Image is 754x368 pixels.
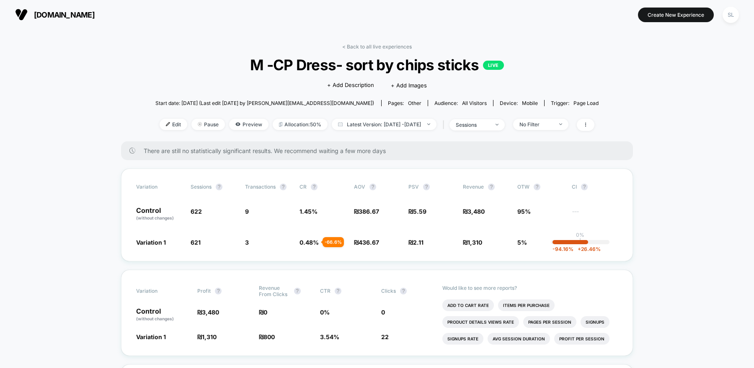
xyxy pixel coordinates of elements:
[408,100,421,106] span: other
[498,299,555,311] li: Items Per Purchase
[136,215,174,220] span: (without changes)
[359,239,379,246] span: 436.67
[496,124,498,125] img: end
[245,239,249,246] span: 3
[335,288,341,294] button: ?
[381,309,385,316] span: 0
[320,288,331,294] span: CTR
[197,333,217,340] span: ₪
[408,208,426,215] span: ₪
[197,288,211,294] span: Profit
[327,81,374,89] span: + Add Description
[342,43,412,50] a: < Back to all live experiences
[517,184,563,190] span: OTW
[573,246,601,252] span: 26.46 %
[442,299,494,311] li: Add To Cart Rate
[423,184,430,190] button: ?
[434,100,487,106] div: Audience:
[578,246,581,252] span: +
[300,239,319,246] span: 0.48 %
[136,239,166,246] span: Variation 1
[720,6,741,23] button: SL
[463,239,482,246] span: ₪
[427,123,430,125] img: end
[572,209,618,221] span: ---
[467,239,482,246] span: 1,310
[215,288,222,294] button: ?
[338,122,343,126] img: calendar
[354,184,365,190] span: AOV
[517,239,527,246] span: 5%
[388,100,421,106] div: Pages:
[245,208,249,215] span: 9
[191,184,212,190] span: Sessions
[259,333,275,340] span: ₪
[280,184,287,190] button: ?
[534,184,540,190] button: ?
[488,333,550,345] li: Avg Session Duration
[320,333,339,340] span: 3.54 %
[572,184,618,190] span: CI
[178,56,577,74] span: M -CP Dress- sort by chips sticks
[279,122,282,127] img: rebalance
[467,208,485,215] span: 3,480
[300,208,318,215] span: 1.45 %
[359,208,379,215] span: 386.67
[136,333,166,340] span: Variation 1
[216,184,222,190] button: ?
[136,308,189,322] p: Control
[576,232,584,238] p: 0%
[263,333,275,340] span: 800
[259,309,267,316] span: ₪
[493,100,544,106] span: Device:
[581,184,588,190] button: ?
[273,119,328,130] span: Allocation: 50%
[483,61,504,70] p: LIVE
[442,333,483,345] li: Signups Rate
[202,333,217,340] span: 1,310
[400,288,407,294] button: ?
[463,184,484,190] span: Revenue
[517,208,531,215] span: 95%
[166,122,170,126] img: edit
[354,239,379,246] span: ₪
[136,285,182,297] span: Variation
[136,184,182,190] span: Variation
[573,100,599,106] span: Page Load
[34,10,95,19] span: [DOMAIN_NAME]
[160,119,187,130] span: Edit
[320,309,330,316] span: 0 %
[245,184,276,190] span: Transactions
[198,122,202,126] img: end
[311,184,318,190] button: ?
[442,316,519,328] li: Product Details Views Rate
[554,333,609,345] li: Profit Per Session
[381,288,396,294] span: Clicks
[638,8,714,22] button: Create New Experience
[408,239,423,246] span: ₪
[263,309,267,316] span: 0
[191,239,201,246] span: 621
[155,100,374,106] span: Start date: [DATE] (Last edit [DATE] by [PERSON_NAME][EMAIL_ADDRESS][DOMAIN_NAME])
[523,316,576,328] li: Pages Per Session
[463,208,485,215] span: ₪
[381,333,389,340] span: 22
[462,100,487,106] span: All Visitors
[553,246,573,252] span: -94.16 %
[442,285,618,291] p: Would like to see more reports?
[197,309,219,316] span: ₪
[391,82,427,89] span: + Add Images
[413,208,426,215] span: 5.59
[522,100,538,106] span: mobile
[723,7,739,23] div: SL
[323,237,344,247] div: - 66.6 %
[559,123,562,125] img: end
[441,119,449,131] span: |
[191,119,225,130] span: Pause
[300,184,307,190] span: CR
[144,147,616,154] span: There are still no statistically significant results. We recommend waiting a few more days
[13,8,97,21] button: [DOMAIN_NAME]
[202,309,219,316] span: 3,480
[488,184,495,190] button: ?
[519,121,553,128] div: No Filter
